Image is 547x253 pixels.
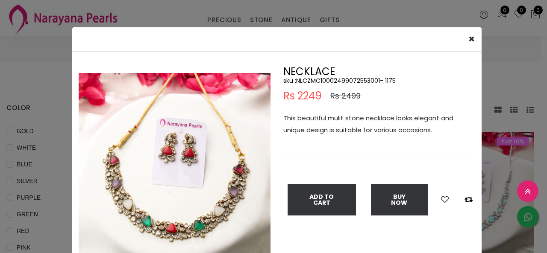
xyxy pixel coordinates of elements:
[462,194,475,205] button: Add to compare
[283,77,475,84] h5: sku : NLCZMC10002499072553001- 1175
[283,67,475,77] h2: NECKLACE
[371,184,428,215] button: Buy Now
[283,112,475,136] p: This beautiful mulit stone necklace looks elegant and unique design is suitable for various occas...
[283,91,322,101] span: Rs 2249
[468,32,475,46] span: ×
[288,184,356,215] button: Add To Cart
[438,194,451,205] button: Add to wishlist
[330,91,361,101] span: Rs 2499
